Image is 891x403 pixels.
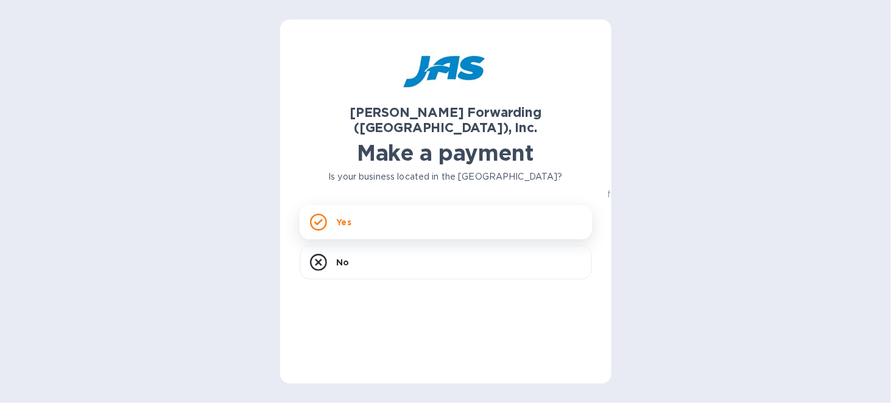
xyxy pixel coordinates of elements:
p: Yes [337,216,351,228]
p: No [337,256,350,268]
p: All your account information will remain secure and hidden from [PERSON_NAME] Forwarding ([GEOGRA... [592,175,884,214]
b: [PERSON_NAME] Forwarding ([GEOGRAPHIC_DATA]), Inc. [350,105,541,135]
h1: Make a payment [300,140,592,166]
p: Is your business located in the [GEOGRAPHIC_DATA]? [300,170,592,183]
